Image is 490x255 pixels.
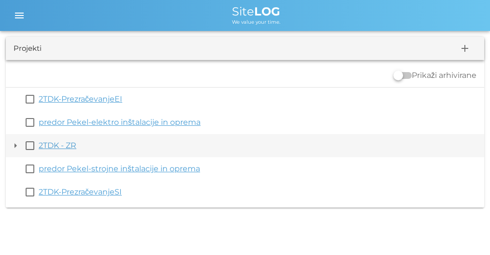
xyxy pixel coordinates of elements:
[24,93,36,105] button: check_box_outline_blank
[14,10,25,21] i: menu
[39,187,122,196] a: 2TDK-PrezračevanjeSI
[412,71,476,80] label: Prikaži arhivirane
[39,94,122,104] a: 2TDK-PrezračevanjeEI
[39,141,76,150] a: 2TDK - ZR
[39,164,200,173] a: predor Pekel-strojne inštalacije in oprema
[24,186,36,198] button: check_box_outline_blank
[24,140,36,151] button: check_box_outline_blank
[442,209,490,255] div: Pripomoček za klepet
[14,43,42,54] div: Projekti
[459,43,471,54] i: add
[232,4,280,18] span: Site
[232,19,280,25] span: We value your time.
[39,118,201,127] a: predor Pekel-elektro inštalacije in oprema
[442,209,490,255] iframe: Chat Widget
[254,4,280,18] b: LOG
[10,140,21,151] button: arrow_drop_down
[24,163,36,175] button: check_box_outline_blank
[24,117,36,128] button: check_box_outline_blank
